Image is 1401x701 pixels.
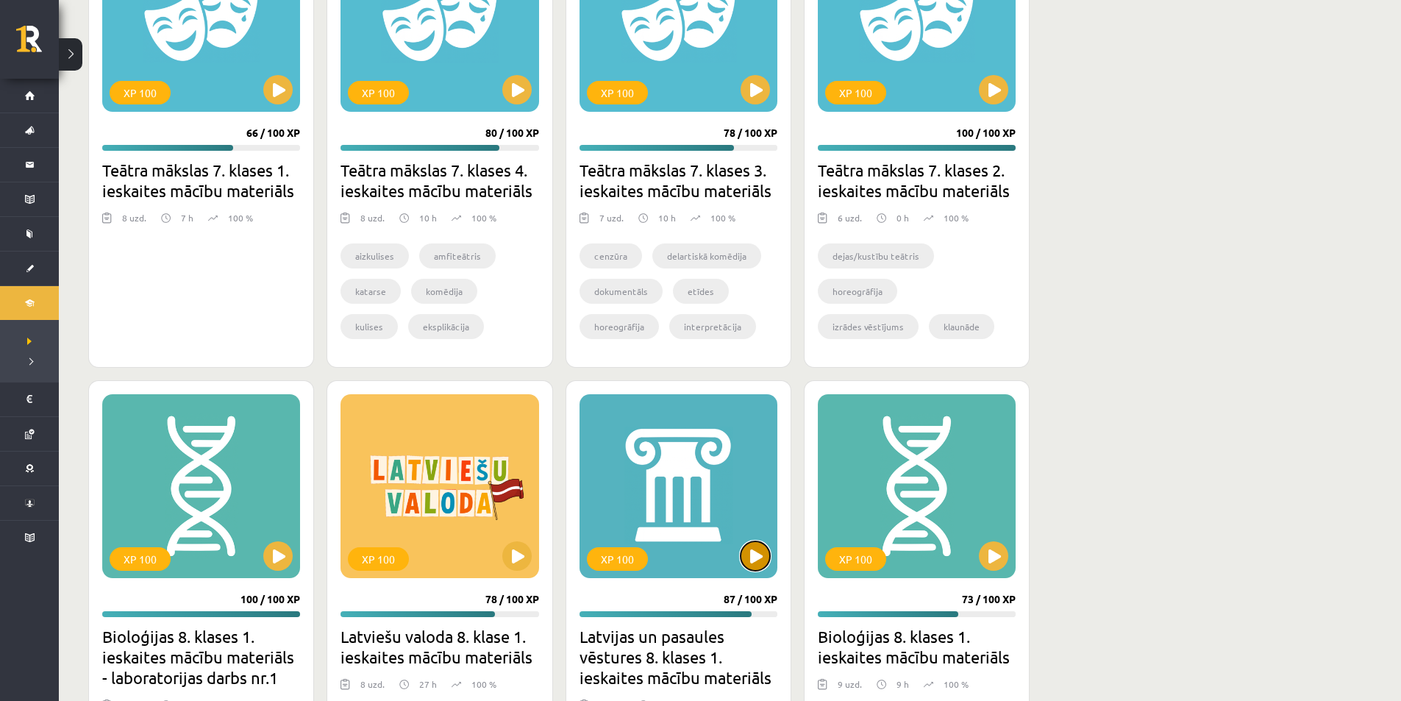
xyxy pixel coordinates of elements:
[929,314,994,339] li: klaunāde
[896,211,909,224] p: 0 h
[658,211,676,224] p: 10 h
[122,211,146,233] div: 8 uzd.
[341,314,398,339] li: kulises
[580,279,663,304] li: dokumentāls
[825,547,886,571] div: XP 100
[110,81,171,104] div: XP 100
[580,160,777,201] h2: Teātra mākslas 7. klases 3. ieskaites mācību materiāls
[580,626,777,688] h2: Latvijas un pasaules vēstures 8. klases 1. ieskaites mācību materiāls
[825,81,886,104] div: XP 100
[360,677,385,700] div: 8 uzd.
[710,211,735,224] p: 100 %
[652,243,761,268] li: delartiskā komēdija
[838,677,862,700] div: 9 uzd.
[110,547,171,571] div: XP 100
[341,279,401,304] li: katarse
[580,314,659,339] li: horeogrāfija
[341,243,409,268] li: aizkulises
[419,243,496,268] li: amfiteātris
[471,677,496,691] p: 100 %
[360,211,385,233] div: 8 uzd.
[348,547,409,571] div: XP 100
[419,677,437,691] p: 27 h
[580,243,642,268] li: cenzūra
[181,211,193,224] p: 7 h
[348,81,409,104] div: XP 100
[944,677,969,691] p: 100 %
[673,279,729,304] li: etīdes
[599,211,624,233] div: 7 uzd.
[408,314,484,339] li: eksplikācija
[587,81,648,104] div: XP 100
[944,211,969,224] p: 100 %
[669,314,756,339] li: interpretācija
[341,160,538,201] h2: Teātra mākslas 7. klases 4. ieskaites mācību materiāls
[411,279,477,304] li: komēdija
[341,626,538,667] h2: Latviešu valoda 8. klase 1. ieskaites mācību materiāls
[419,211,437,224] p: 10 h
[818,279,897,304] li: horeogrāfija
[838,211,862,233] div: 6 uzd.
[587,547,648,571] div: XP 100
[896,677,909,691] p: 9 h
[228,211,253,224] p: 100 %
[818,626,1016,667] h2: Bioloģijas 8. klases 1. ieskaites mācību materiāls
[471,211,496,224] p: 100 %
[818,160,1016,201] h2: Teātra mākslas 7. klases 2. ieskaites mācību materiāls
[818,314,919,339] li: izrādes vēstījums
[102,160,300,201] h2: Teātra mākslas 7. klases 1. ieskaites mācību materiāls
[16,26,59,63] a: Rīgas 1. Tālmācības vidusskola
[818,243,934,268] li: dejas/kustību teātris
[102,626,300,688] h2: Bioloģijas 8. klases 1. ieskaites mācību materiāls - laboratorijas darbs nr.1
